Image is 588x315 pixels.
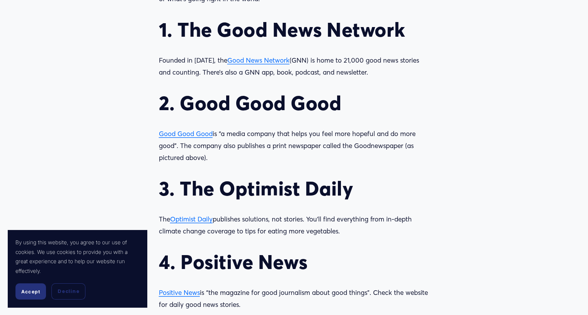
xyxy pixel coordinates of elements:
[58,288,79,295] span: Decline
[8,230,147,307] section: Cookie banner
[159,18,429,41] h2: 1. The Good News Network
[51,283,85,300] button: Decline
[15,283,46,300] button: Accept
[15,238,139,276] p: By using this website, you agree to our use of cookies. We use cookies to provide you with a grea...
[159,288,200,296] a: Positive News
[159,91,429,115] h2: 2. Good Good Good
[159,250,429,274] h2: 4. Positive News
[159,177,429,200] h2: 3. The Optimist Daily
[159,129,213,138] a: Good Good Good
[159,54,429,78] p: Founded in [DATE], the (GNN) is home to 21,000 good news stories and counting. There’s also a GNN...
[159,213,429,237] p: The publishes solutions, not stories. You’ll find everything from in-depth climate change coverag...
[159,287,429,310] p: is “the magazine for good journalism about good things”. Check the website for daily good news st...
[170,215,213,223] a: Optimist Daily
[159,128,429,163] p: is “a media company that helps you feel more hopeful and do more good”. The company also publishe...
[227,56,290,64] a: Good News Network
[21,289,40,295] span: Accept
